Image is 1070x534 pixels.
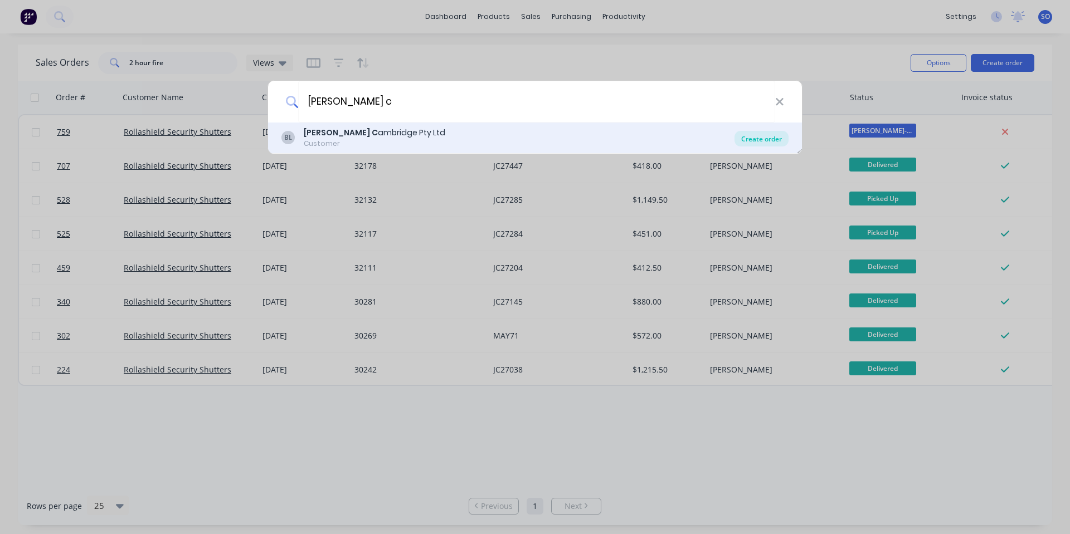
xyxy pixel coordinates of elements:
div: BL [281,131,295,144]
div: ambridge Pty Ltd [304,127,445,139]
b: [PERSON_NAME] C [304,127,378,138]
div: Customer [304,139,445,149]
input: Enter a customer name to create a new order... [298,81,775,123]
div: Create order [735,131,789,146]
